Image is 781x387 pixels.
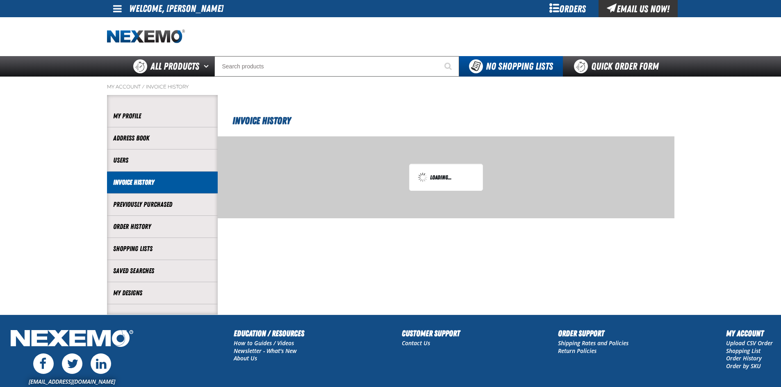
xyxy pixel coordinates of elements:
span: Invoice History [232,115,291,127]
button: You do not have available Shopping Lists. Open to Create a New List [459,56,563,77]
a: [EMAIL_ADDRESS][DOMAIN_NAME] [29,378,115,385]
a: Users [113,156,212,165]
a: Invoice History [146,84,189,90]
a: About Us [234,354,257,362]
div: Loading... [418,172,474,182]
a: Home [107,29,185,44]
a: My Designs [113,288,212,298]
nav: Breadcrumbs [107,84,674,90]
a: Previously Purchased [113,200,212,209]
input: Search [214,56,459,77]
a: My Profile [113,111,212,121]
a: Invoice History [113,178,212,187]
h2: My Account [726,327,773,339]
span: / [142,84,145,90]
span: No Shopping Lists [486,61,553,72]
a: Shopping List [726,347,761,355]
a: Address Book [113,134,212,143]
a: Order History [113,222,212,231]
button: Open All Products pages [201,56,214,77]
a: How to Guides / Videos [234,339,294,347]
a: Contact Us [402,339,430,347]
a: Upload CSV Order [726,339,773,347]
a: My Account [107,84,141,90]
a: Shipping Rates and Policies [558,339,628,347]
img: Nexemo Logo [8,327,136,351]
button: Start Searching [439,56,459,77]
span: All Products [150,59,199,74]
a: Shopping Lists [113,244,212,253]
a: Order by SKU [726,362,761,370]
img: Nexemo logo [107,29,185,44]
a: Return Policies [558,347,597,355]
a: Order History [726,354,762,362]
h2: Order Support [558,327,628,339]
a: Saved Searches [113,266,212,276]
a: Newsletter - What's New [234,347,297,355]
h2: Education / Resources [234,327,304,339]
h2: Customer Support [402,327,460,339]
a: Quick Order Form [563,56,674,77]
